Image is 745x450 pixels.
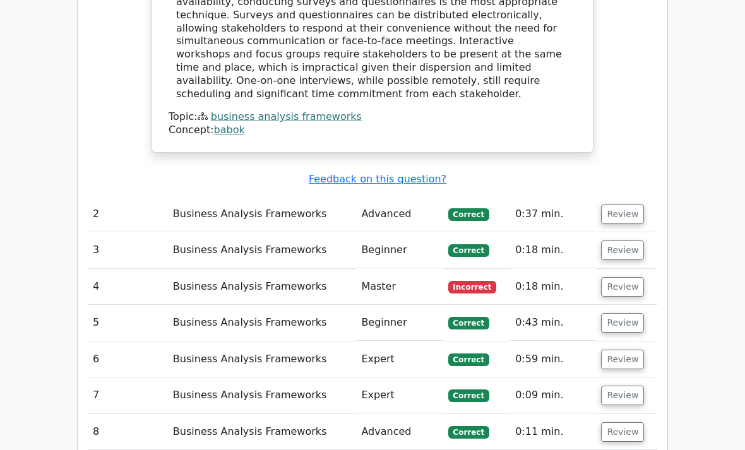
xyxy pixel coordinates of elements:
td: 0:59 min. [510,341,596,377]
button: Review [601,313,644,333]
td: Beginner [356,305,443,341]
a: business analysis frameworks [211,110,362,122]
td: 0:18 min. [510,269,596,305]
td: 0:18 min. [510,232,596,268]
span: Correct [448,353,489,366]
td: 6 [88,341,168,377]
td: 0:09 min. [510,377,596,413]
td: 2 [88,196,168,232]
span: Correct [448,317,489,329]
td: 5 [88,305,168,341]
a: babok [214,124,245,136]
button: Review [601,204,644,224]
td: Business Analysis Frameworks [168,377,357,413]
span: Correct [448,426,489,439]
td: 8 [88,414,168,450]
td: 3 [88,232,168,268]
td: Business Analysis Frameworks [168,232,357,268]
td: Business Analysis Frameworks [168,341,357,377]
div: Concept: [169,124,576,137]
td: Expert [356,341,443,377]
td: 4 [88,269,168,305]
td: Advanced [356,196,443,232]
td: Business Analysis Frameworks [168,196,357,232]
span: Correct [448,208,489,221]
span: Incorrect [448,281,497,293]
div: Topic: [169,110,576,124]
td: 0:43 min. [510,305,596,341]
td: Master [356,269,443,305]
td: Expert [356,377,443,413]
button: Review [601,386,644,405]
button: Review [601,240,644,260]
td: Advanced [356,414,443,450]
a: Feedback on this question? [309,173,446,185]
button: Review [601,277,644,297]
button: Review [601,350,644,369]
td: Business Analysis Frameworks [168,414,357,450]
td: 0:37 min. [510,196,596,232]
span: Correct [448,244,489,257]
td: Beginner [356,232,443,268]
td: 0:11 min. [510,414,596,450]
span: Correct [448,389,489,402]
td: 7 [88,377,168,413]
button: Review [601,422,644,442]
td: Business Analysis Frameworks [168,269,357,305]
td: Business Analysis Frameworks [168,305,357,341]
